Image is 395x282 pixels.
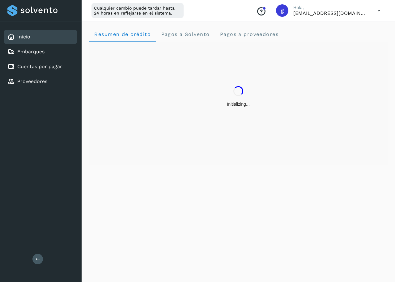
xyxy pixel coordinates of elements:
[293,10,367,16] p: garvizu@joffroy.com
[4,30,77,44] div: Inicio
[17,64,62,69] a: Cuentas por pagar
[91,3,184,18] div: Cualquier cambio puede tardar hasta 24 horas en reflejarse en el sistema.
[219,31,278,37] span: Pagos a proveedores
[4,45,77,59] div: Embarques
[4,75,77,88] div: Proveedores
[4,60,77,73] div: Cuentas por pagar
[17,78,47,84] a: Proveedores
[161,31,210,37] span: Pagos a Solvento
[94,31,151,37] span: Resumen de crédito
[17,34,30,40] a: Inicio
[17,49,45,55] a: Embarques
[293,5,367,10] p: Hola,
